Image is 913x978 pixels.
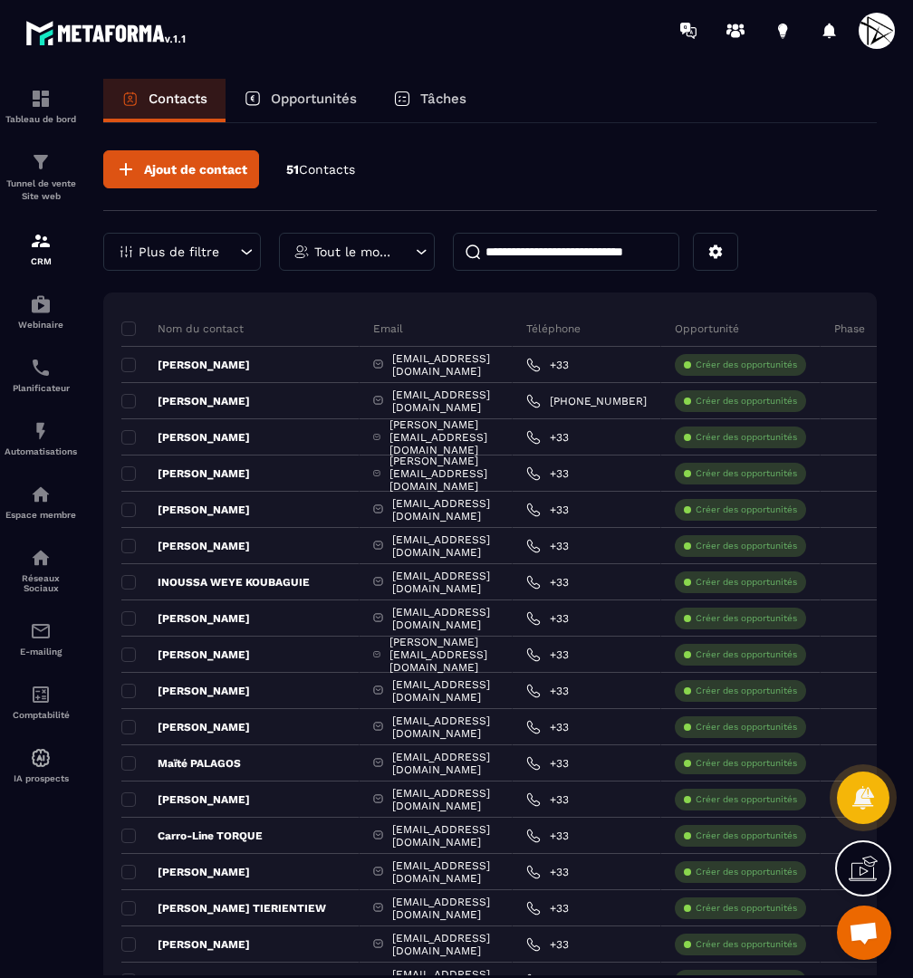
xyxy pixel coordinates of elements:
[375,79,485,122] a: Tâches
[5,533,77,607] a: social-networksocial-networkRéseaux Sociaux
[675,321,739,336] p: Opportunité
[696,829,797,842] p: Créer des opportunités
[696,431,797,444] p: Créer des opportunités
[696,612,797,625] p: Créer des opportunités
[30,684,52,705] img: accountant
[30,747,52,769] img: automations
[5,74,77,138] a: formationformationTableau de bord
[696,395,797,407] p: Créer des opportunités
[696,902,797,915] p: Créer des opportunités
[526,684,569,698] a: +33
[121,829,263,843] p: Carro-Line TORQUE
[5,510,77,520] p: Espace membre
[5,407,77,470] a: automationsautomationsAutomatisations
[696,503,797,516] p: Créer des opportunités
[30,88,52,110] img: formation
[30,547,52,569] img: social-network
[121,575,310,590] p: INOUSSA WEYE KOUBAGUIE
[121,430,250,445] p: [PERSON_NAME]
[5,446,77,456] p: Automatisations
[526,611,569,626] a: +33
[526,792,569,807] a: +33
[5,216,77,280] a: formationformationCRM
[121,756,241,771] p: Maïté PALAGOS
[299,162,355,177] span: Contacts
[121,321,244,336] p: Nom du contact
[696,721,797,733] p: Créer des opportunités
[121,539,250,553] p: [PERSON_NAME]
[696,576,797,589] p: Créer des opportunités
[696,793,797,806] p: Créer des opportunités
[526,539,569,553] a: +33
[420,91,466,107] p: Tâches
[30,620,52,642] img: email
[696,938,797,951] p: Créer des opportunités
[5,138,77,216] a: formationformationTunnel de vente Site web
[144,160,247,178] span: Ajout de contact
[5,647,77,657] p: E-mailing
[121,901,326,916] p: [PERSON_NAME] TIERIENTIEW
[526,647,569,662] a: +33
[526,430,569,445] a: +33
[121,647,250,662] p: [PERSON_NAME]
[5,177,77,203] p: Tunnel de vente Site web
[696,866,797,878] p: Créer des opportunités
[526,901,569,916] a: +33
[526,575,569,590] a: +33
[121,792,250,807] p: [PERSON_NAME]
[696,467,797,480] p: Créer des opportunités
[30,293,52,315] img: automations
[25,16,188,49] img: logo
[121,937,250,952] p: [PERSON_NAME]
[121,611,250,626] p: [PERSON_NAME]
[121,503,250,517] p: [PERSON_NAME]
[271,91,357,107] p: Opportunités
[5,607,77,670] a: emailemailE-mailing
[5,470,77,533] a: automationsautomationsEspace membre
[121,684,250,698] p: [PERSON_NAME]
[121,466,250,481] p: [PERSON_NAME]
[121,865,250,879] p: [PERSON_NAME]
[5,256,77,266] p: CRM
[5,710,77,720] p: Comptabilité
[696,359,797,371] p: Créer des opportunités
[226,79,375,122] a: Opportunités
[5,573,77,593] p: Réseaux Sociaux
[526,358,569,372] a: +33
[696,540,797,552] p: Créer des opportunités
[30,484,52,505] img: automations
[103,79,226,122] a: Contacts
[30,420,52,442] img: automations
[121,720,250,734] p: [PERSON_NAME]
[30,230,52,252] img: formation
[121,394,250,408] p: [PERSON_NAME]
[5,280,77,343] a: automationsautomationsWebinaire
[5,114,77,124] p: Tableau de bord
[526,394,647,408] a: [PHONE_NUMBER]
[5,383,77,393] p: Planificateur
[5,320,77,330] p: Webinaire
[526,829,569,843] a: +33
[5,670,77,733] a: accountantaccountantComptabilité
[526,321,581,336] p: Téléphone
[526,756,569,771] a: +33
[526,503,569,517] a: +33
[696,685,797,697] p: Créer des opportunités
[30,151,52,173] img: formation
[373,321,403,336] p: Email
[121,358,250,372] p: [PERSON_NAME]
[837,906,891,960] div: Ouvrir le chat
[139,245,219,258] p: Plus de filtre
[5,343,77,407] a: schedulerschedulerPlanificateur
[696,648,797,661] p: Créer des opportunités
[526,720,569,734] a: +33
[696,757,797,770] p: Créer des opportunités
[5,773,77,783] p: IA prospects
[526,466,569,481] a: +33
[149,91,207,107] p: Contacts
[30,357,52,379] img: scheduler
[103,150,259,188] button: Ajout de contact
[314,245,395,258] p: Tout le monde
[834,321,865,336] p: Phase
[286,161,355,178] p: 51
